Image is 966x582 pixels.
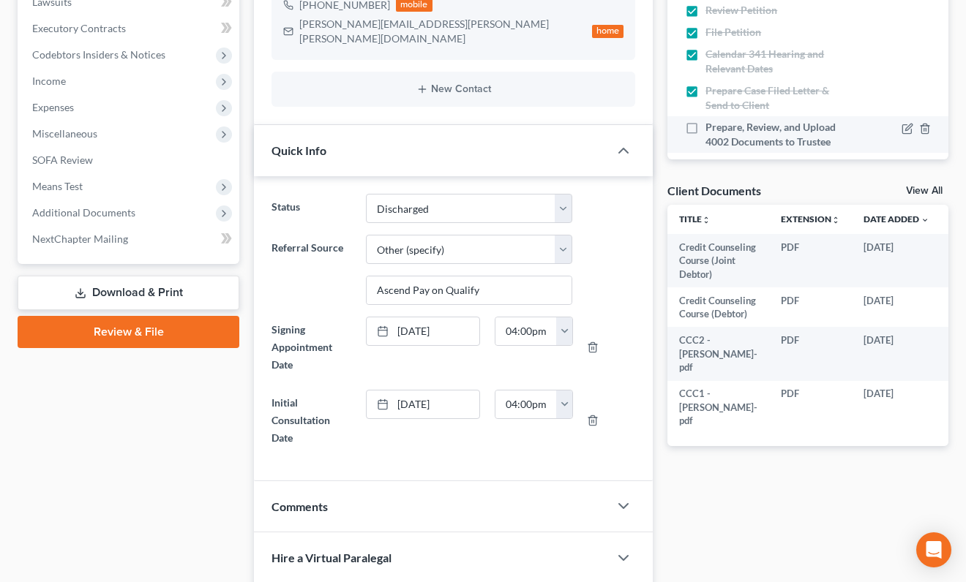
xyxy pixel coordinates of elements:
a: [DATE] [367,317,479,345]
td: PDF [769,287,852,328]
span: File Personal Financial Management Certificate [705,157,815,184]
td: CCC2 - [PERSON_NAME]-pdf [667,327,769,380]
label: Status [264,194,359,223]
a: [DATE] [367,390,479,418]
i: unfold_more [702,216,711,224]
td: [DATE] [852,287,941,328]
span: Expenses [32,101,74,113]
span: Review Petition [705,4,777,16]
span: Quick Info [272,143,326,157]
td: [DATE] [852,327,941,380]
label: Signing Appointment Date [264,317,359,378]
input: -- : -- [495,317,557,345]
a: View All [906,186,943,196]
td: [DATE] [852,381,941,434]
div: home [592,25,624,38]
a: Download & Print [18,276,239,310]
span: NextChapter Mailing [32,233,128,245]
span: Executory Contracts [32,22,126,34]
td: PDF [769,327,852,380]
span: Miscellaneous [32,127,97,140]
td: CCC1 - [PERSON_NAME]-pdf [667,381,769,434]
span: Hire a Virtual Paralegal [272,551,392,564]
span: Additional Documents [32,206,135,219]
a: Extensionunfold_more [781,213,840,224]
span: Prepare Case Filed Letter & Send to Client [705,84,829,111]
a: SOFA Review [20,147,239,173]
div: [PERSON_NAME][EMAIL_ADDRESS][PERSON_NAME][PERSON_NAME][DOMAIN_NAME] [299,17,586,46]
span: Prepare, Review, and Upload 4002 Documents to Trustee [705,121,836,148]
i: unfold_more [831,216,840,224]
a: Executory Contracts [20,15,239,42]
td: [DATE] [852,234,941,287]
input: Other Referral Source [367,276,572,304]
span: Income [32,75,66,87]
a: NextChapter Mailing [20,226,239,252]
td: Credit Counseling Course (Debtor) [667,287,769,328]
button: New Contact [283,83,624,95]
a: Review & File [18,316,239,348]
label: Referral Source [264,235,359,305]
a: Date Added expand_more [864,213,929,224]
span: Comments [272,499,328,513]
span: Calendar 341 Hearing and Relevant Dates [705,48,824,75]
td: PDF [769,234,852,287]
input: -- : -- [495,390,557,418]
div: Open Intercom Messenger [916,532,951,567]
span: Codebtors Insiders & Notices [32,48,165,61]
td: PDF [769,381,852,434]
div: Client Documents [667,183,761,198]
span: File Petition [705,26,761,38]
label: Initial Consultation Date [264,390,359,451]
a: Titleunfold_more [679,213,711,224]
span: Means Test [32,180,83,192]
td: Credit Counseling Course (Joint Debtor) [667,234,769,287]
i: expand_more [921,216,929,224]
span: SOFA Review [32,154,93,166]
